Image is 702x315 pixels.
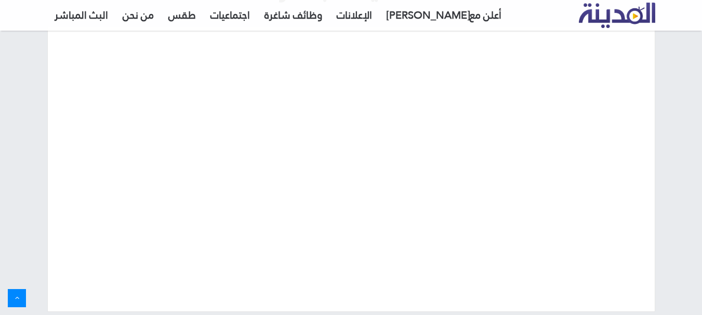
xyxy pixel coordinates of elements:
a: تلفزيون المدينة [579,3,655,29]
img: تلفزيون المدينة [579,3,655,28]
